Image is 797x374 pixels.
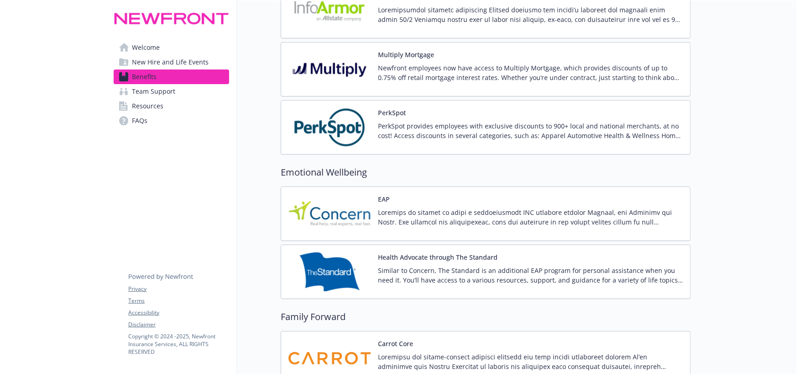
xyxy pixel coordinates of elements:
img: Multiply Mortgage carrier logo [288,50,371,89]
a: Accessibility [128,309,229,317]
p: Loremipsu dol sitame-consect adipisci elitsedd eiu temp incidi utlaboreet dolorem Al’en adminimve... [378,352,683,371]
a: Terms [128,297,229,305]
button: EAP [378,194,390,204]
p: Copyright © 2024 - 2025 , Newfront Insurance Services, ALL RIGHTS RESERVED [128,332,229,356]
p: PerkSpot provides employees with exclusive discounts to 900+ local and national merchants, at no ... [378,121,683,140]
span: Resources [132,99,163,113]
a: Welcome [114,40,229,55]
span: Benefits [132,69,157,84]
p: Loremipsumdol sitametc adipiscing Elitsed doeiusmo tem incidi’u laboreet dol magnaali enim admin ... [378,5,683,24]
button: Multiply Mortgage [378,50,434,59]
a: New Hire and Life Events [114,55,229,69]
p: Newfront employees now have access to Multiply Mortgage, which provides discounts of up to 0.75% ... [378,63,683,82]
img: PerkSpot carrier logo [288,108,371,147]
a: Privacy [128,285,229,293]
a: Disclaimer [128,321,229,329]
button: PerkSpot [378,108,406,118]
a: Benefits [114,69,229,84]
a: Team Support [114,84,229,99]
p: Similar to Concern, The Standard is an additional EAP program for personal assistance when you ne... [378,266,683,285]
span: New Hire and Life Events [132,55,209,69]
img: Standard Insurance Company carrier logo [288,252,371,291]
button: Health Advocate through The Standard [378,252,498,262]
h2: Family Forward [281,310,691,324]
a: FAQs [114,113,229,128]
span: FAQs [132,113,147,128]
p: Loremips do sitamet co adipi e seddoeiusmodt INC utlabore etdolor Magnaal, eni Adminimv qui Nostr... [378,208,683,227]
a: Resources [114,99,229,113]
span: Team Support [132,84,175,99]
img: CONCERN Employee Assistance carrier logo [288,194,371,233]
span: Welcome [132,40,160,55]
button: Carrot Core [378,339,413,348]
h2: Emotional Wellbeing [281,166,691,179]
